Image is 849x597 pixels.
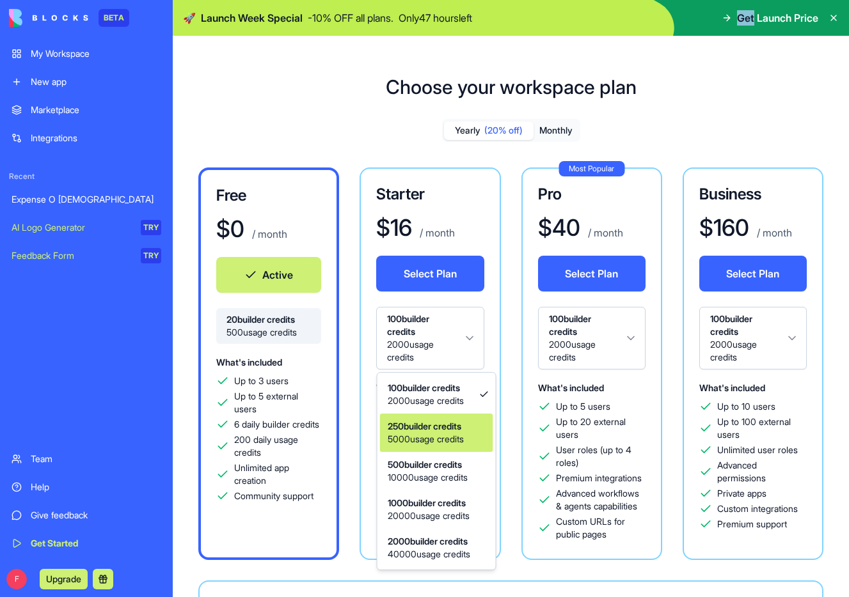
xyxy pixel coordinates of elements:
div: Expense O [DEMOGRAPHIC_DATA] [12,193,161,206]
span: 5000 usage credits [388,433,464,446]
span: Recent [4,171,169,182]
span: 2000 usage credits [388,394,464,407]
span: 250 builder credits [388,420,464,433]
div: TRY [141,220,161,235]
span: 2000 builder credits [388,535,470,548]
div: TRY [141,248,161,263]
span: 20000 usage credits [388,509,470,522]
div: Feedback Form [12,249,132,262]
span: 100 builder credits [388,382,464,394]
span: 1000 builder credits [388,497,470,509]
span: 500 builder credits [388,458,468,471]
div: AI Logo Generator [12,221,132,234]
span: 40000 usage credits [388,548,470,561]
span: 10000 usage credits [388,471,468,484]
